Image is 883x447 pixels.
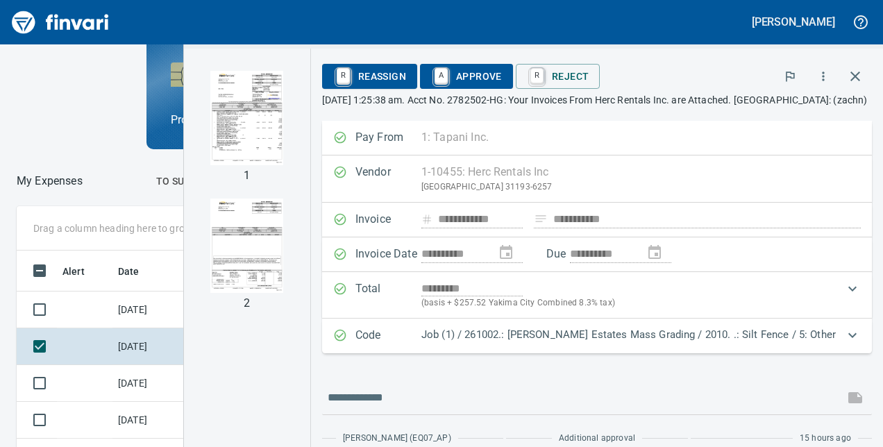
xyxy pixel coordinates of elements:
p: Drag a column heading here to group the table [33,221,237,235]
span: Reject [527,65,589,88]
p: Project Management [171,112,365,128]
span: Date [118,263,140,280]
p: Total [355,280,421,310]
p: Job (1) / 261002.: [PERSON_NAME] Estates Mass Grading / 2010. .: Silt Fence / 5: Other [421,327,836,343]
td: 255520 [182,402,307,439]
td: [DATE] [112,292,182,328]
button: AApprove [420,64,513,89]
p: My Expenses [17,173,83,189]
div: Expand [322,319,872,353]
td: [DATE] [112,328,182,365]
span: [PERSON_NAME] (EQ07_AP) [343,432,451,446]
img: Page 2 [200,199,294,293]
td: 245006 [182,365,307,402]
span: Alert [62,263,103,280]
button: RReassign [322,64,417,89]
span: Close invoice [839,60,872,93]
a: A [435,68,448,83]
button: RReject [516,64,600,89]
h5: [PERSON_NAME] [752,15,835,29]
p: Code [355,327,421,345]
span: To Submit [156,173,210,190]
td: [DATE] [112,365,182,402]
span: 15 hours ago [800,432,851,446]
span: Alert [62,263,85,280]
p: 1 [244,167,250,184]
td: 261002.8270 [182,328,307,365]
span: Approve [431,65,502,88]
p: 2 [244,295,250,312]
span: Reassign [333,65,406,88]
div: Expand [322,272,872,319]
img: Page 1 [200,71,294,165]
p: (basis + $257.52 Yakima City Combined 8.3% tax) [421,296,836,310]
a: R [530,68,544,83]
button: Flag [775,61,805,92]
nav: breadcrumb [17,173,83,189]
span: Date [118,263,158,280]
td: DUMP [182,292,307,328]
button: [PERSON_NAME] [748,11,839,33]
button: More [808,61,839,92]
span: Additional approval [559,432,635,446]
a: R [337,68,350,83]
td: [DATE] [112,402,182,439]
p: [DATE] 1:25:38 am. Acct No. 2782502-HG: Your Invoices From Herc Rentals Inc. are Attached. [GEOGR... [322,93,872,107]
span: This records your message into the invoice and notifies anyone mentioned [839,381,872,414]
img: Finvari [8,6,112,39]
